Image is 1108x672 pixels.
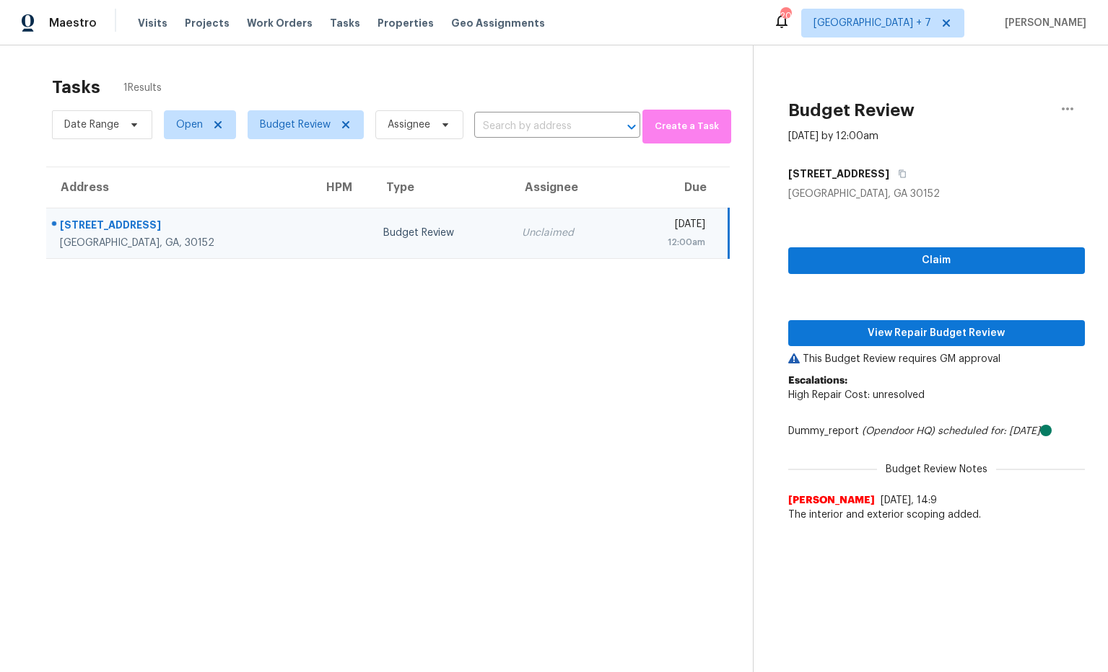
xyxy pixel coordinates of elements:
[451,16,545,30] span: Geo Assignments
[378,16,434,30] span: Properties
[522,226,610,240] div: Unclaimed
[862,426,935,436] i: (Opendoor HQ)
[372,167,510,208] th: Type
[330,18,360,28] span: Tasks
[64,118,119,132] span: Date Range
[788,167,889,181] h5: [STREET_ADDRESS]
[474,115,600,138] input: Search by address
[788,424,1086,438] div: Dummy_report
[938,426,1040,436] i: scheduled for: [DATE]
[788,129,878,143] div: [DATE] by 12:00am
[176,118,203,132] span: Open
[788,103,915,118] h2: Budget Review
[632,217,705,235] div: [DATE]
[788,352,1086,366] p: This Budget Review requires GM approval
[788,493,875,508] span: [PERSON_NAME]
[123,81,162,95] span: 1 Results
[52,80,100,94] h2: Tasks
[650,118,724,135] span: Create a Task
[800,252,1074,270] span: Claim
[60,236,300,250] div: [GEOGRAPHIC_DATA], GA, 30152
[388,118,430,132] span: Assignee
[185,16,230,30] span: Projects
[889,161,909,187] button: Copy Address
[247,16,313,30] span: Work Orders
[46,167,312,208] th: Address
[632,235,705,249] div: 12:00am
[881,495,937,505] span: [DATE], 14:9
[60,218,300,236] div: [STREET_ADDRESS]
[260,118,331,132] span: Budget Review
[800,324,1074,342] span: View Repair Budget Review
[780,9,790,23] div: 207
[510,167,621,208] th: Assignee
[383,226,499,240] div: Budget Review
[49,16,97,30] span: Maestro
[999,16,1086,30] span: [PERSON_NAME]
[312,167,372,208] th: HPM
[788,376,847,386] b: Escalations:
[642,110,731,143] button: Create a Task
[788,508,1086,522] span: The interior and exterior scoping added.
[788,247,1086,274] button: Claim
[621,117,642,137] button: Open
[877,462,996,477] span: Budget Review Notes
[138,16,167,30] span: Visits
[788,320,1086,347] button: View Repair Budget Review
[813,16,931,30] span: [GEOGRAPHIC_DATA] + 7
[788,187,1086,201] div: [GEOGRAPHIC_DATA], GA 30152
[621,167,728,208] th: Due
[788,390,925,400] span: High Repair Cost: unresolved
